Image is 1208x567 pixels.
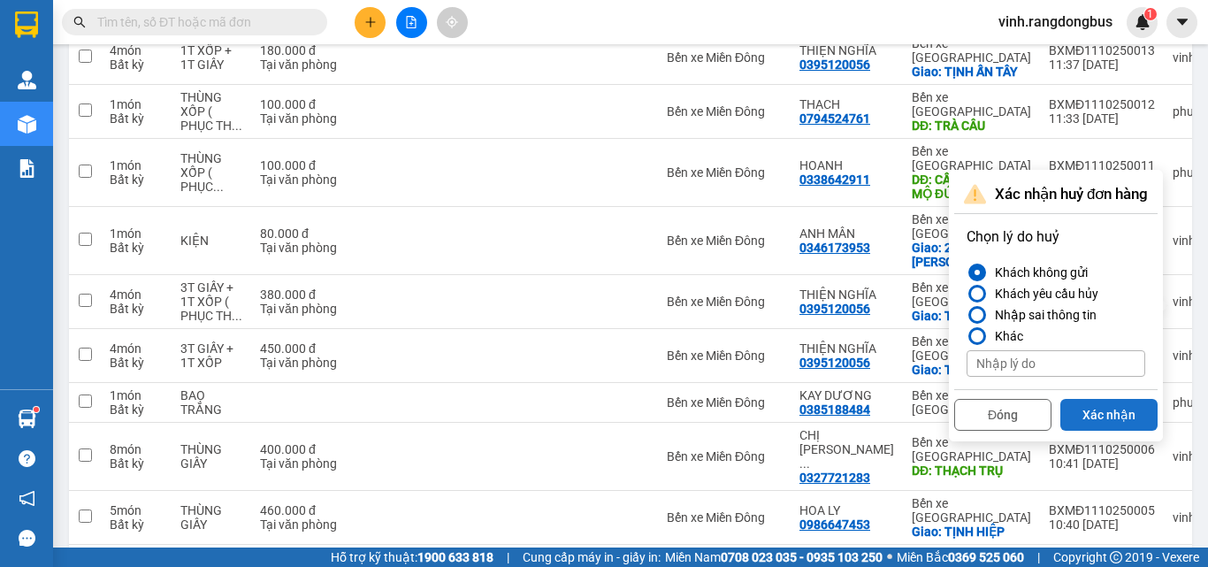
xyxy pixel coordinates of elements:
[912,525,1031,539] div: Giao: TỊNH HIỆP
[667,165,782,180] div: Bến xe Miền Đông
[110,172,163,187] div: Bất kỳ
[110,388,163,402] div: 1 món
[110,456,163,471] div: Bất kỳ
[523,548,661,567] span: Cung cấp máy in - giấy in:
[1166,7,1197,38] button: caret-down
[1049,442,1155,456] div: BXMĐ1110250006
[912,119,1031,133] div: DĐ: TRÀ CÂU
[988,283,1098,304] div: Khách yêu cầu hủy
[260,341,340,356] div: 450.000 đ
[912,388,1031,417] div: Bến xe [GEOGRAPHIC_DATA]
[396,7,427,38] button: file-add
[260,172,340,187] div: Tại văn phòng
[1049,43,1155,57] div: BXMĐ1110250013
[912,65,1031,79] div: Giao: TỊNH ẤN TÂY
[110,356,163,370] div: Bất kỳ
[180,341,242,370] div: 3T GIẤY + 1T XỐP
[110,517,163,532] div: Bất kỳ
[18,71,36,89] img: warehouse-icon
[1049,503,1155,517] div: BXMĐ1110250005
[967,350,1145,377] input: Nhập lý do
[260,302,340,316] div: Tại văn phòng
[667,104,782,119] div: Bến xe Miền Đông
[667,449,782,464] div: Bến xe Miền Đông
[19,530,35,547] span: message
[954,399,1051,431] button: Đóng
[799,97,894,111] div: THẠCH
[1049,97,1155,111] div: BXMĐ1110250012
[18,115,36,134] img: warehouse-icon
[260,43,340,57] div: 180.000 đ
[912,90,1031,119] div: Bến xe [GEOGRAPHIC_DATA]
[721,550,883,564] strong: 0708 023 035 - 0935 103 250
[110,341,163,356] div: 4 món
[180,90,242,133] div: THÙNG XỐP ( PHỤC THU )
[1147,8,1153,20] span: 1
[260,97,340,111] div: 100.000 đ
[19,450,35,467] span: question-circle
[260,226,340,241] div: 80.000 đ
[34,407,39,412] sup: 1
[799,503,894,517] div: HOA LY
[180,43,242,72] div: 1T XỐP + 1T GIẤY
[799,428,894,471] div: CHỊ QUỲNH ( ĐL HÀ THANH PHONG )
[799,43,894,57] div: THIỆN NGHĨA
[110,287,163,302] div: 4 món
[1174,14,1190,30] span: caret-down
[967,226,1145,248] p: Chọn lý do huỷ
[954,175,1158,214] div: Xác nhận huỷ đơn hàng
[799,302,870,316] div: 0395120056
[912,363,1031,377] div: Giao: TỊNH ẤN TÂY
[260,57,340,72] div: Tại văn phòng
[110,302,163,316] div: Bất kỳ
[110,402,163,417] div: Bất kỳ
[1049,158,1155,172] div: BXMĐ1110250011
[446,16,458,28] span: aim
[799,356,870,370] div: 0395120056
[180,388,242,417] div: BAO TRẮNG
[1135,14,1151,30] img: icon-new-feature
[887,554,892,561] span: ⚪️
[799,456,810,471] span: ...
[405,16,417,28] span: file-add
[232,119,242,133] span: ...
[260,503,340,517] div: 460.000 đ
[988,304,1097,326] div: Nhập sai thông tin
[9,96,122,134] li: VP Bến xe Miền Đông
[799,226,894,241] div: ANH MÂN
[912,496,1031,525] div: Bến xe [GEOGRAPHIC_DATA]
[1144,8,1157,20] sup: 1
[180,280,242,323] div: 3T GIẤY + 1T XỐP ( PHỤC THU )
[260,456,340,471] div: Tại văn phòng
[912,212,1031,241] div: Bến xe [GEOGRAPHIC_DATA]
[667,510,782,525] div: Bến xe Miền Đông
[799,172,870,187] div: 0338642911
[110,503,163,517] div: 5 món
[110,442,163,456] div: 8 món
[122,96,235,154] li: VP Bến xe [GEOGRAPHIC_DATA]
[799,471,870,485] div: 0327721283
[180,151,242,194] div: THÙNG XỐP ( PHỤC THU)
[1037,548,1040,567] span: |
[260,111,340,126] div: Tại văn phòng
[912,435,1031,464] div: Bến xe [GEOGRAPHIC_DATA]
[799,287,894,302] div: THIỆN NGHĨA
[19,490,35,507] span: notification
[110,158,163,172] div: 1 món
[912,334,1031,363] div: Bến xe [GEOGRAPHIC_DATA]
[110,57,163,72] div: Bất kỳ
[260,241,340,255] div: Tại văn phòng
[1110,551,1122,563] span: copyright
[110,111,163,126] div: Bất kỳ
[110,43,163,57] div: 4 món
[897,548,1024,567] span: Miền Bắc
[984,11,1127,33] span: vinh.rangdongbus
[260,442,340,456] div: 400.000 đ
[9,9,256,75] li: Rạng Đông Buslines
[260,356,340,370] div: Tại văn phòng
[1049,57,1155,72] div: 11:37 [DATE]
[799,402,870,417] div: 0385188484
[667,349,782,363] div: Bến xe Miền Đông
[665,548,883,567] span: Miền Nam
[1060,399,1158,431] button: Xác nhận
